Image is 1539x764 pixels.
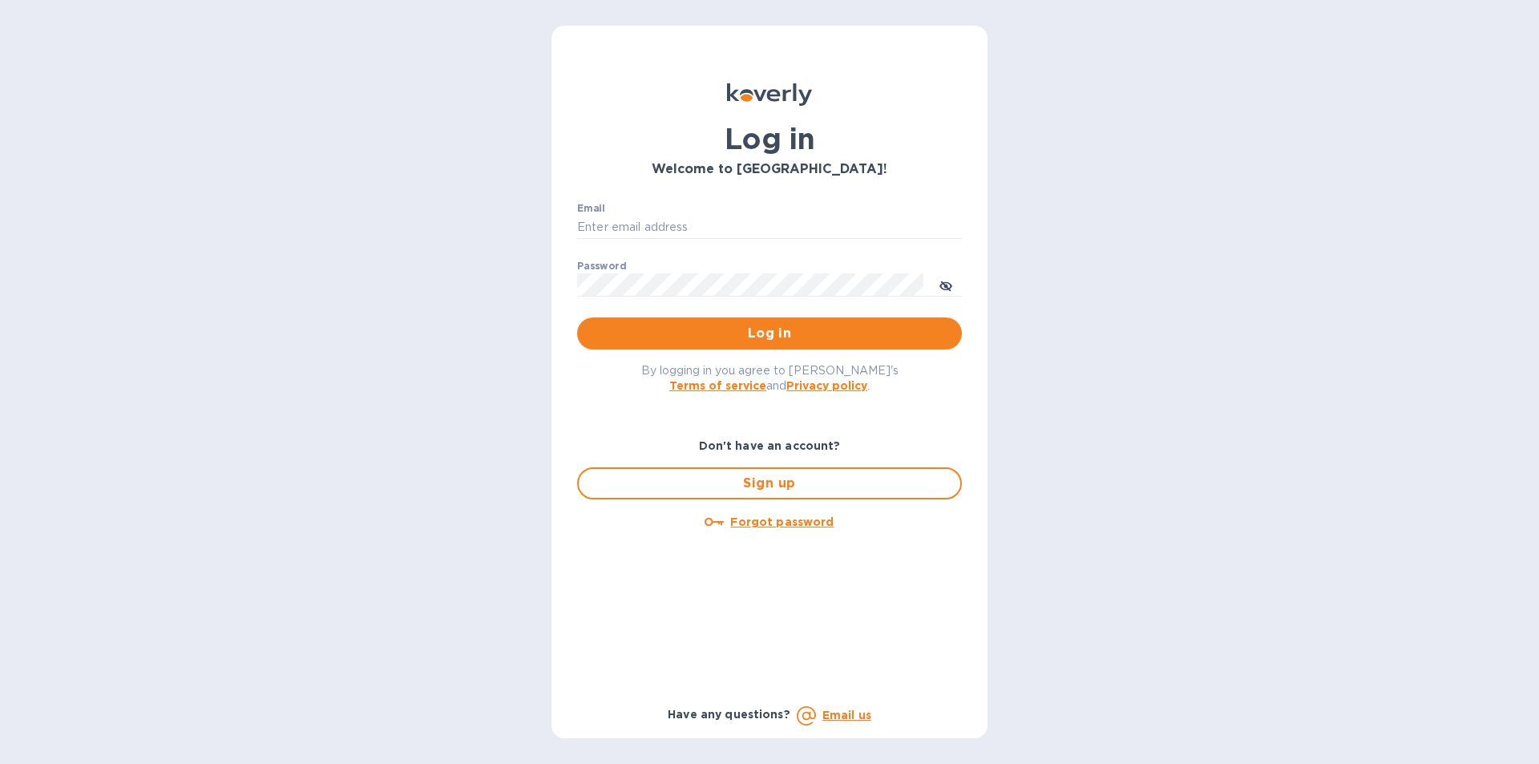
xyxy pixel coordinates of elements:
[577,467,962,499] button: Sign up
[577,122,962,156] h1: Log in
[822,709,871,722] a: Email us
[727,83,812,106] img: Koverly
[577,261,626,271] label: Password
[699,439,841,452] b: Don't have an account?
[669,379,766,392] a: Terms of service
[577,204,605,213] label: Email
[590,324,949,343] span: Log in
[577,162,962,177] h3: Welcome to [GEOGRAPHIC_DATA]!
[730,515,834,528] u: Forgot password
[668,708,790,721] b: Have any questions?
[641,364,899,392] span: By logging in you agree to [PERSON_NAME]'s and .
[592,474,947,493] span: Sign up
[930,269,962,301] button: toggle password visibility
[577,317,962,350] button: Log in
[577,216,962,240] input: Enter email address
[786,379,867,392] a: Privacy policy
